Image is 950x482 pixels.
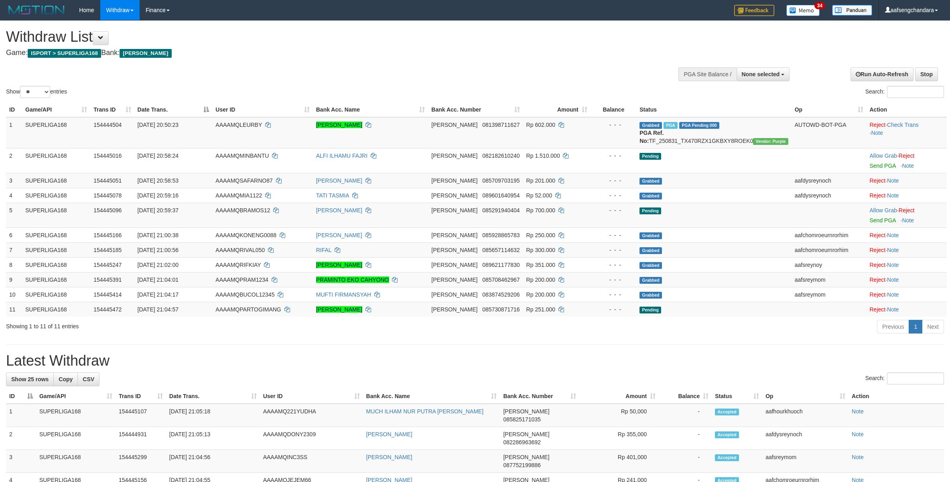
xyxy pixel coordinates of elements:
[715,454,739,461] span: Accepted
[482,232,520,238] span: Copy 085928865783 to clipboard
[526,192,552,199] span: Rp 52.000
[870,262,886,268] a: Reject
[28,49,101,58] span: ISPORT > SUPERLIGA168
[503,431,549,437] span: [PERSON_NAME]
[36,389,116,404] th: Game/API: activate to sort column ascending
[526,262,555,268] span: Rp 351.000
[887,277,899,283] a: Note
[93,277,122,283] span: 154445391
[636,117,792,148] td: TF_250831_TX470RZX1GKBXY8ROEK0
[215,291,274,298] span: AAAAMQBUCOL12345
[792,188,867,203] td: aafdysreynoch
[431,207,477,214] span: [PERSON_NAME]
[639,262,662,269] span: Grabbed
[792,287,867,302] td: aafsreymom
[852,431,864,437] a: Note
[503,462,540,468] span: Copy 087752199886 to clipboard
[899,153,915,159] a: Reject
[215,207,270,214] span: AAAAMQBRAMOS12
[887,86,944,98] input: Search:
[639,153,661,160] span: Pending
[22,173,90,188] td: SUPERLIGA168
[260,389,363,404] th: User ID: activate to sort column ascending
[482,262,520,268] span: Copy 089621177830 to clipboard
[639,277,662,284] span: Grabbed
[526,232,555,238] span: Rp 250.000
[93,291,122,298] span: 154445414
[659,427,712,450] td: -
[887,177,899,184] a: Note
[867,102,947,117] th: Action
[316,291,371,298] a: MUFTI FIRMANSYAH
[6,49,625,57] h4: Game: Bank:
[902,217,914,224] a: Note
[166,389,260,404] th: Date Trans.: activate to sort column ascending
[22,228,90,242] td: SUPERLIGA168
[431,306,477,313] span: [PERSON_NAME]
[366,408,483,415] a: MUCH ILHAM NUR PUTRA [PERSON_NAME]
[22,302,90,317] td: SUPERLIGA168
[116,427,166,450] td: 154444931
[215,153,269,159] span: AAAAMQMINBANTU
[6,148,22,173] td: 2
[870,177,886,184] a: Reject
[526,247,555,253] span: Rp 300.000
[639,178,662,185] span: Grabbed
[594,152,633,160] div: - - -
[22,242,90,257] td: SUPERLIGA168
[591,102,636,117] th: Balance
[215,277,268,283] span: AAAAMQPRAM1234
[260,450,363,473] td: AAAAMQINC3SS
[762,389,849,404] th: Op: activate to sort column ascending
[909,320,922,334] a: 1
[500,389,579,404] th: Bank Acc. Number: activate to sort column ascending
[116,450,166,473] td: 154445299
[639,193,662,199] span: Grabbed
[6,117,22,148] td: 1
[316,247,331,253] a: RIFAL
[503,439,540,445] span: Copy 082286963692 to clipboard
[22,272,90,287] td: SUPERLIGA168
[22,117,90,148] td: SUPERLIGA168
[431,277,477,283] span: [PERSON_NAME]
[792,242,867,257] td: aafchomroeurnrorhim
[6,86,67,98] label: Show entries
[363,389,500,404] th: Bank Acc. Name: activate to sort column ascending
[482,207,520,214] span: Copy 085291940404 to clipboard
[212,102,313,117] th: User ID: activate to sort column ascending
[134,102,213,117] th: Date Trans.: activate to sort column descending
[93,306,122,313] span: 154445472
[215,247,265,253] span: AAAAMQRIVAL050
[737,67,790,81] button: None selected
[93,262,122,268] span: 154445247
[138,207,179,214] span: [DATE] 20:59:37
[138,262,179,268] span: [DATE] 21:02:00
[166,450,260,473] td: [DATE] 21:04:56
[313,102,428,117] th: Bank Acc. Name: activate to sort column ascending
[594,276,633,284] div: - - -
[852,454,864,460] a: Note
[59,376,73,382] span: Copy
[22,188,90,203] td: SUPERLIGA168
[867,228,947,242] td: ·
[316,232,362,238] a: [PERSON_NAME]
[792,117,867,148] td: AUTOWD-BOT-PGA
[431,291,477,298] span: [PERSON_NAME]
[6,450,36,473] td: 3
[120,49,171,58] span: [PERSON_NAME]
[366,431,412,437] a: [PERSON_NAME]
[316,207,362,214] a: [PERSON_NAME]
[138,247,179,253] span: [DATE] 21:00:56
[431,192,477,199] span: [PERSON_NAME]
[316,277,389,283] a: PRAMINTO EKO CAHYONO
[215,306,281,313] span: AAAAMQPARTOGIMANG
[639,232,662,239] span: Grabbed
[90,102,134,117] th: Trans ID: activate to sort column ascending
[870,192,886,199] a: Reject
[6,389,36,404] th: ID: activate to sort column descending
[753,138,788,145] span: Vendor URL: https://trx4.1velocity.biz
[594,177,633,185] div: - - -
[867,302,947,317] td: ·
[215,177,272,184] span: AAAAMQSAFARNO87
[636,102,792,117] th: Status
